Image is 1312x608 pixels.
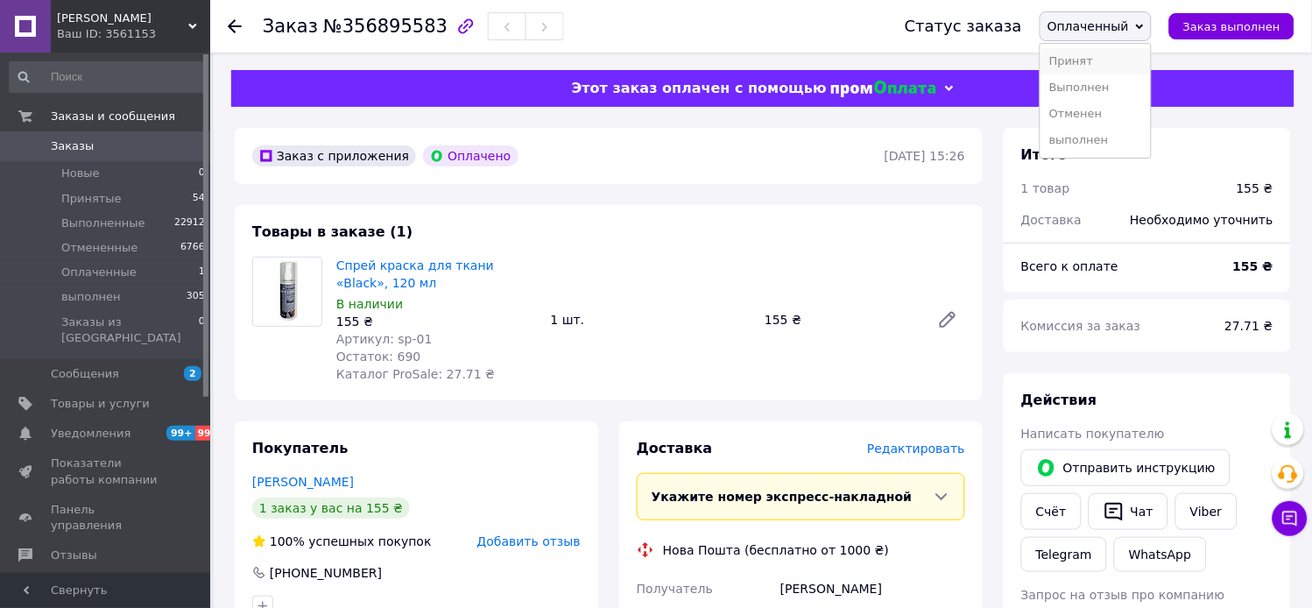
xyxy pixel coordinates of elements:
[336,313,537,330] div: 155 ₴
[199,166,205,181] span: 0
[637,440,713,456] span: Доставка
[180,240,205,256] span: 6766
[423,145,518,166] div: Оплачено
[51,138,94,154] span: Заказы
[166,426,195,441] span: 99+
[51,396,150,412] span: Товары и услуги
[252,145,416,166] div: Заказ с приложения
[1233,259,1273,273] b: 155 ₴
[195,426,224,441] span: 99+
[51,502,162,534] span: Панель управления
[930,302,965,337] a: Редактировать
[252,498,410,519] div: 1 заказ у вас на 155 ₴
[253,258,321,326] img: Спрей краска для ткани «Black», 120 мл
[336,367,495,381] span: Каталог ProSale: 27.71 ₴
[1273,501,1308,536] button: Чат с покупателем
[336,332,433,346] span: Артикул: sp-01
[1040,74,1151,101] li: Выполнен
[228,18,242,35] div: Вернуться назад
[1021,213,1082,227] span: Доставка
[1021,588,1225,602] span: Запрос на отзыв про компанию
[1021,319,1141,333] span: Комиссия за заказ
[193,191,205,207] span: 54
[1183,20,1280,33] span: Заказ выполнен
[637,582,713,596] span: Получатель
[336,297,403,311] span: В наличии
[174,216,205,231] span: 22912
[61,289,121,305] span: выполнен
[1175,493,1237,530] a: Viber
[1021,493,1082,530] button: Cчёт
[477,534,581,548] span: Добавить отзыв
[252,475,354,489] a: [PERSON_NAME]
[263,16,318,37] span: Заказ
[184,366,201,381] span: 2
[268,564,384,582] div: [PHONE_NUMBER]
[270,534,305,548] span: 100%
[1021,146,1068,163] span: Итого
[336,258,494,290] a: Спрей краска для ткани «Black», 120 мл
[1021,427,1165,441] span: Написать покупателю
[1021,259,1118,273] span: Всего к оплате
[61,216,145,231] span: Выполненные
[758,308,923,332] div: 155 ₴
[51,366,119,382] span: Сообщения
[51,109,175,124] span: Заказы и сообщения
[885,149,965,163] time: [DATE] 15:26
[336,350,421,364] span: Остаток: 690
[51,426,130,442] span: Уведомления
[252,440,348,456] span: Покупатель
[252,223,413,240] span: Товары в заказе (1)
[831,81,936,97] img: evopay logo
[659,541,893,559] div: Нова Пошта (бесплатно от 1000 ₴)
[1021,392,1097,408] span: Действия
[544,308,758,332] div: 1 шт.
[1040,101,1151,127] li: Отменен
[199,315,205,346] span: 0
[323,16,448,37] span: №356895583
[1021,537,1107,572] a: Telegram
[1120,201,1284,239] div: Необходимо уточнить
[1114,537,1206,572] a: WhatsApp
[57,11,188,26] span: Краски Маркет
[905,18,1022,35] div: Статус заказа
[1225,319,1273,333] span: 27.71 ₴
[187,289,205,305] span: 305
[777,573,969,604] div: [PERSON_NAME]
[1047,19,1129,33] span: Оплаченный
[57,26,210,42] div: Ваш ID: 3561153
[652,490,913,504] span: Укажите номер экспресс-накладной
[1021,449,1231,486] button: Отправить инструкцию
[61,315,199,346] span: Заказы из [GEOGRAPHIC_DATA]
[1089,493,1168,530] button: Чат
[1040,48,1151,74] li: Принят
[61,191,122,207] span: Принятые
[199,265,205,280] span: 1
[1237,180,1273,197] div: 155 ₴
[252,533,432,550] div: успешных покупок
[1169,13,1294,39] button: Заказ выполнен
[572,80,827,96] span: Этот заказ оплачен с помощью
[1021,181,1070,195] span: 1 товар
[867,442,965,456] span: Редактировать
[61,240,138,256] span: Отмененные
[1040,127,1151,153] li: выполнен
[61,265,137,280] span: Оплаченные
[61,166,100,181] span: Новые
[9,61,207,93] input: Поиск
[51,456,162,487] span: Показатели работы компании
[51,548,97,563] span: Отзывы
